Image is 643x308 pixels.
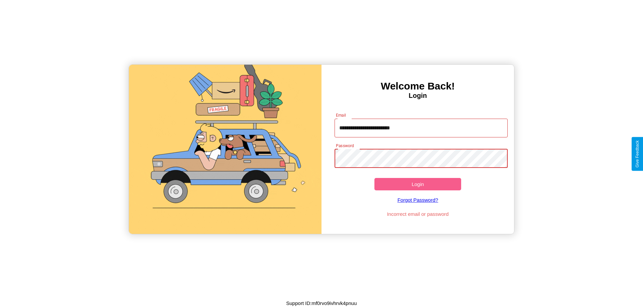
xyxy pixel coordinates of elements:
p: Support ID: mf0rvo9ivhrvk4pnuu [286,299,357,308]
div: Give Feedback [635,140,640,168]
img: gif [129,65,321,234]
a: Forgot Password? [331,190,505,209]
h4: Login [321,92,514,100]
label: Email [336,112,346,118]
label: Password [336,143,354,148]
h3: Welcome Back! [321,80,514,92]
p: Incorrect email or password [331,209,505,219]
button: Login [374,178,461,190]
